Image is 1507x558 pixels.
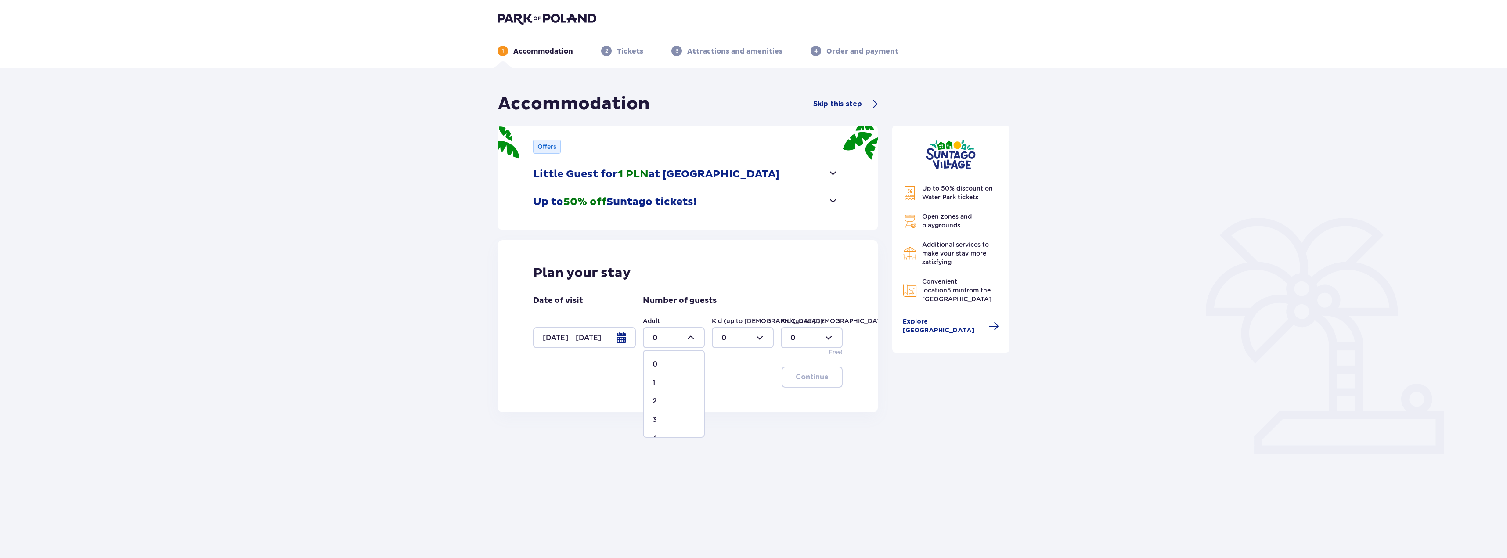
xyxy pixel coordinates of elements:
span: Additional services to make your stay more satisfying [922,241,989,266]
p: Plan your stay [533,265,631,281]
a: Skip this step [813,99,878,109]
div: 4Order and payment [811,46,898,56]
span: Explore [GEOGRAPHIC_DATA] [903,317,984,335]
p: 3 [653,415,657,425]
p: 1 [653,378,655,388]
p: Accommodation [513,47,573,56]
span: 1 PLN [618,168,649,181]
span: 5 min [947,287,964,294]
label: Kid (up to [DEMOGRAPHIC_DATA].) [781,317,892,325]
img: Park of Poland logo [498,12,596,25]
span: Up to 50% discount on Water Park tickets [922,185,993,201]
p: Number of guests [643,295,717,306]
div: 1Accommodation [498,46,573,56]
p: 2 [605,47,608,55]
p: Offers [537,142,556,151]
p: Up to Suntago tickets! [533,195,696,209]
label: Adult [643,317,660,325]
a: Explore [GEOGRAPHIC_DATA] [903,317,999,335]
div: 3Attractions and amenities [671,46,782,56]
p: Continue [796,372,829,382]
span: Skip this step [813,99,862,109]
img: Map Icon [903,283,917,297]
img: Suntago Village [926,140,976,170]
div: 2Tickets [601,46,643,56]
span: 50% off [563,195,606,209]
p: Tickets [617,47,643,56]
p: 3 [675,47,678,55]
p: 1 [502,47,504,55]
span: Open zones and playgrounds [922,213,972,229]
button: Up to50% offSuntago tickets! [533,188,838,216]
p: Attractions and amenities [687,47,782,56]
p: 4 [814,47,818,55]
button: Little Guest for1 PLNat [GEOGRAPHIC_DATA] [533,161,838,188]
span: Convenient location from the [GEOGRAPHIC_DATA] [922,278,991,302]
p: 0 [653,360,658,369]
p: Little Guest for at [GEOGRAPHIC_DATA] [533,168,779,181]
img: Grill Icon [903,214,917,228]
p: Free! [829,348,843,356]
p: 4 [653,433,657,443]
img: Discount Icon [903,186,917,200]
h1: Accommodation [498,93,650,115]
img: Restaurant Icon [903,246,917,260]
label: Kid (up to [DEMOGRAPHIC_DATA].) [712,317,823,325]
p: 2 [653,396,657,406]
p: Order and payment [826,47,898,56]
button: Continue [782,367,843,388]
p: Date of visit [533,295,583,306]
